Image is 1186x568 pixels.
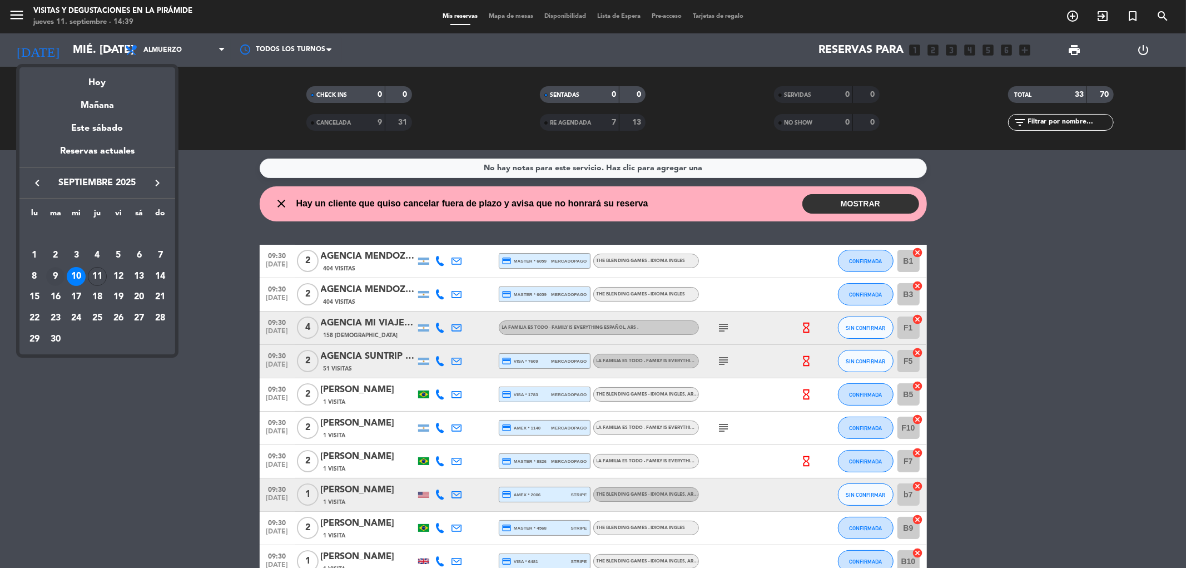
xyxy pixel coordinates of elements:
[108,245,129,266] td: 5 de septiembre de 2025
[87,266,108,287] td: 11 de septiembre de 2025
[45,308,66,329] td: 23 de septiembre de 2025
[66,287,87,308] td: 17 de septiembre de 2025
[25,246,44,265] div: 1
[150,308,171,329] td: 28 de septiembre de 2025
[46,267,65,286] div: 9
[130,246,148,265] div: 6
[45,329,66,350] td: 30 de septiembre de 2025
[88,288,107,307] div: 18
[66,308,87,329] td: 24 de septiembre de 2025
[151,176,164,190] i: keyboard_arrow_right
[27,176,47,190] button: keyboard_arrow_left
[150,207,171,224] th: domingo
[108,287,129,308] td: 19 de septiembre de 2025
[150,245,171,266] td: 7 de septiembre de 2025
[25,267,44,286] div: 8
[67,288,86,307] div: 17
[150,287,171,308] td: 21 de septiembre de 2025
[129,308,150,329] td: 27 de septiembre de 2025
[45,245,66,266] td: 2 de septiembre de 2025
[87,308,108,329] td: 25 de septiembre de 2025
[66,266,87,287] td: 10 de septiembre de 2025
[46,246,65,265] div: 2
[24,207,45,224] th: lunes
[66,245,87,266] td: 3 de septiembre de 2025
[19,113,175,144] div: Este sábado
[130,267,148,286] div: 13
[87,207,108,224] th: jueves
[31,176,44,190] i: keyboard_arrow_left
[109,267,128,286] div: 12
[25,330,44,349] div: 29
[19,67,175,90] div: Hoy
[67,267,86,286] div: 10
[45,266,66,287] td: 9 de septiembre de 2025
[108,308,129,329] td: 26 de septiembre de 2025
[24,266,45,287] td: 8 de septiembre de 2025
[147,176,167,190] button: keyboard_arrow_right
[129,266,150,287] td: 13 de septiembre de 2025
[19,144,175,167] div: Reservas actuales
[88,267,107,286] div: 11
[109,288,128,307] div: 19
[46,330,65,349] div: 30
[47,176,147,190] span: septiembre 2025
[151,288,170,307] div: 21
[129,207,150,224] th: sábado
[45,207,66,224] th: martes
[108,266,129,287] td: 12 de septiembre de 2025
[24,308,45,329] td: 22 de septiembre de 2025
[151,267,170,286] div: 14
[46,309,65,328] div: 23
[151,309,170,328] div: 28
[109,246,128,265] div: 5
[130,309,148,328] div: 27
[109,309,128,328] div: 26
[46,288,65,307] div: 16
[87,287,108,308] td: 18 de septiembre de 2025
[130,288,148,307] div: 20
[129,287,150,308] td: 20 de septiembre de 2025
[150,266,171,287] td: 14 de septiembre de 2025
[24,329,45,350] td: 29 de septiembre de 2025
[87,245,108,266] td: 4 de septiembre de 2025
[88,309,107,328] div: 25
[88,246,107,265] div: 4
[66,207,87,224] th: miércoles
[151,246,170,265] div: 7
[108,207,129,224] th: viernes
[24,245,45,266] td: 1 de septiembre de 2025
[67,246,86,265] div: 3
[24,224,171,245] td: SEP.
[129,245,150,266] td: 6 de septiembre de 2025
[25,309,44,328] div: 22
[25,288,44,307] div: 15
[45,287,66,308] td: 16 de septiembre de 2025
[67,309,86,328] div: 24
[19,90,175,113] div: Mañana
[24,287,45,308] td: 15 de septiembre de 2025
